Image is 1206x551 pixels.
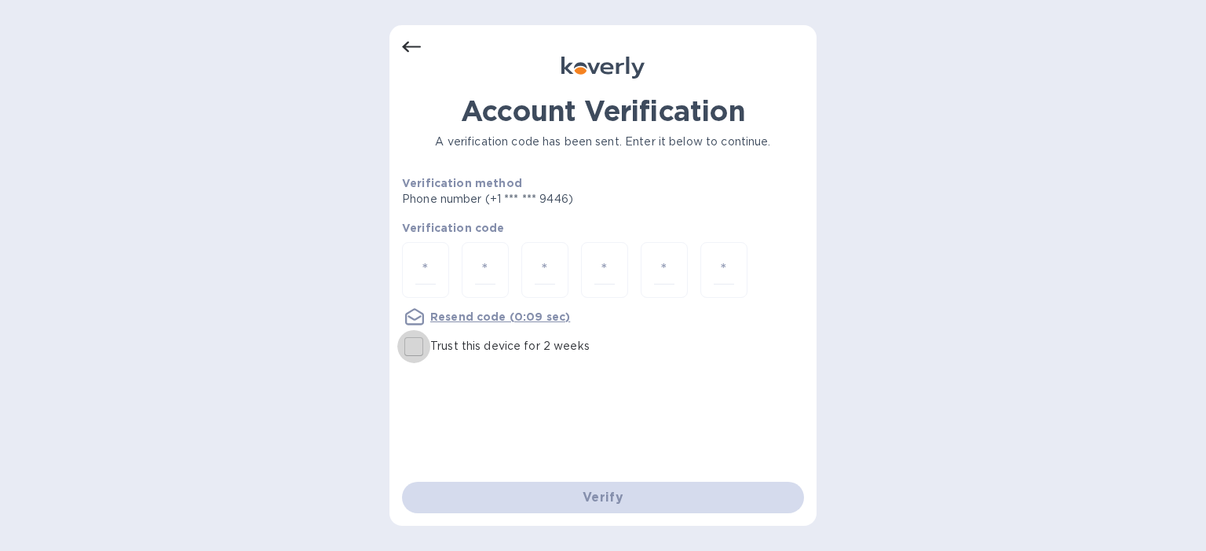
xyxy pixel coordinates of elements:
h1: Account Verification [402,94,804,127]
p: Verification code [402,220,804,236]
p: Phone number (+1 *** *** 9446) [402,191,693,208]
p: A verification code has been sent. Enter it below to continue. [402,134,804,150]
u: Resend code (0:09 sec) [430,310,570,323]
p: Trust this device for 2 weeks [430,338,590,354]
b: Verification method [402,177,522,189]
